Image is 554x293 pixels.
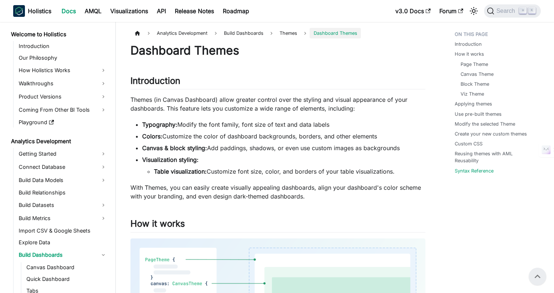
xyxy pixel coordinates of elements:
a: v3.0 Docs [391,5,435,17]
a: Our Philosophy [16,53,109,63]
a: Modify the selected Theme [455,120,515,127]
a: Build Metrics [16,212,109,224]
h1: Dashboard Themes [130,43,425,58]
a: Analytics Development [9,136,109,146]
span: Themes [276,28,301,38]
a: Build Dashboards [16,249,109,261]
a: Welcome to Holistics [9,29,109,40]
li: Modify the font family, font size of text and data labels [142,120,425,129]
li: Add paddings, shadows, or even use custom images as backgrounds [142,144,425,152]
a: API [152,5,170,17]
a: Explore Data [16,237,109,248]
a: Getting Started [16,148,109,160]
a: Build Relationships [16,188,109,198]
button: Switch between dark and light mode (currently light mode) [468,5,480,17]
a: AMQL [80,5,106,17]
li: Customize font size, color, and borders of your table visualizations. [154,167,425,176]
strong: Canvas & block styling: [142,144,207,152]
img: Holistics [13,5,25,17]
a: Forum [435,5,468,17]
b: Holistics [28,7,51,15]
span: Search [494,8,520,14]
a: Build Data Models [16,174,109,186]
h2: How it works [130,218,425,232]
a: Home page [130,28,144,38]
h2: Introduction [130,75,425,89]
a: Build Datasets [16,199,109,211]
a: Block Theme [461,81,489,88]
a: Docs [57,5,80,17]
a: Playground [16,117,109,127]
a: Reusing themes with AML Reusability [455,150,536,164]
a: Custom CSS [455,140,483,147]
strong: Visualization styling: [142,156,199,163]
button: Scroll back to top [529,268,546,285]
a: Visualizations [106,5,152,17]
a: Introduction [455,41,482,48]
a: How Holistics Works [16,64,109,76]
a: Import CSV & Google Sheets [16,226,109,236]
strong: Colors: [142,133,162,140]
a: How it works [455,51,484,58]
li: Customize the color of dashboard backgrounds, borders, and other elements [142,132,425,141]
a: Syntax Reference [455,167,494,174]
a: Canvas Theme [461,71,494,78]
span: Dashboard Themes [310,28,361,38]
a: Create your new custom themes [455,130,527,137]
a: Product Versions [16,91,109,103]
span: Analytics Development [153,28,211,38]
nav: Breadcrumbs [130,28,425,38]
a: Page Theme [461,61,488,68]
a: HolisticsHolistics [13,5,51,17]
kbd: K [528,7,536,14]
a: Release Notes [170,5,218,17]
a: Quick Dashboard [24,274,109,284]
a: Connect Database [16,161,109,173]
a: Use pre-built themes [455,111,502,118]
kbd: ⌘ [519,7,527,14]
strong: Typography: [142,121,177,128]
a: Applying themes [455,100,492,107]
a: Roadmap [218,5,254,17]
span: Build Dashboards [220,28,267,38]
button: Search (Command+K) [484,4,541,18]
nav: Docs sidebar [6,22,116,293]
a: Introduction [16,41,109,51]
a: Canvas Dashboard [24,262,109,272]
a: Viz Theme [461,90,484,97]
p: Themes (in Canvas Dashboard) allow greater control over the styling and visual appearance of your... [130,95,425,113]
a: Walkthroughs [16,78,109,89]
strong: Table visualization: [154,168,207,175]
p: With Themes, you can easily create visually appealing dashboards, align your dashboard's color sc... [130,183,425,201]
a: Coming From Other BI Tools [16,104,109,116]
